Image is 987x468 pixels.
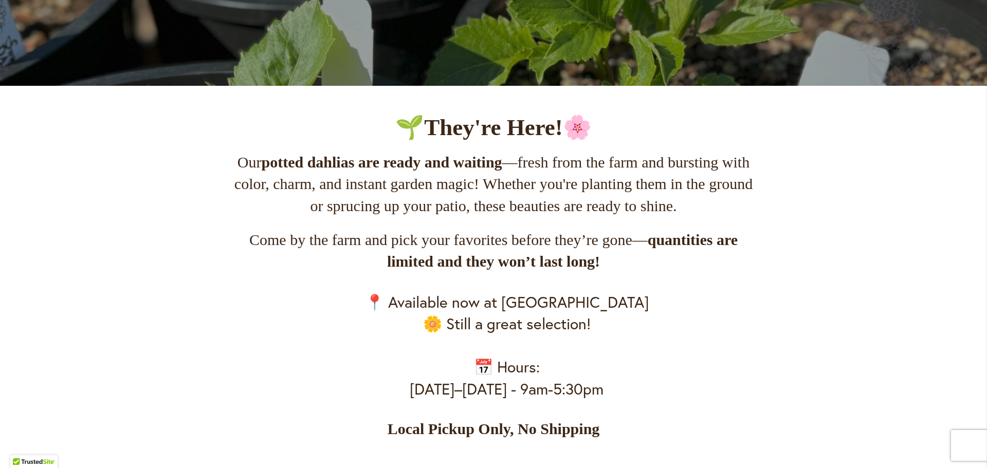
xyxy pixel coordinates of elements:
p: Come by the farm and pick your favorites before they’re gone— [230,229,757,273]
strong: They're Here! [424,115,563,140]
p: 🌸 [230,111,757,144]
p: Our —fresh from the farm and bursting with color, charm, and instant garden magic! Whether you're... [230,152,757,217]
strong: 🌱 [395,115,424,140]
p: 📍 Available now at [GEOGRAPHIC_DATA] 🌼 Still a great selection! 📅 Hours: [DATE]–[DATE] - 9am-5:30pm [298,291,715,400]
strong: potted dahlias are ready and waiting [261,154,502,171]
strong: Local Pickup Only, No Shipping [388,420,600,437]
